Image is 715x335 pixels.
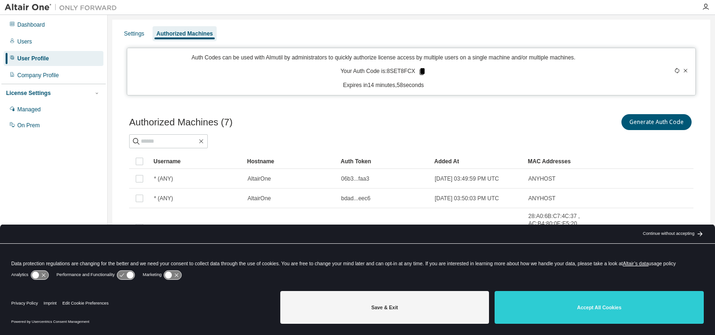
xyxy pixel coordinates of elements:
[124,30,144,37] div: Settings
[133,81,634,89] p: Expires in 14 minutes, 58 seconds
[154,195,173,202] span: * (ANY)
[248,195,271,202] span: AltairOne
[133,54,634,62] p: Auth Codes can be used with Almutil by administrators to quickly authorize license access by mult...
[434,154,520,169] div: Added At
[341,175,369,182] span: 06b3...faa3
[341,154,427,169] div: Auth Token
[17,106,41,113] div: Managed
[528,175,555,182] span: ANYHOST
[6,89,51,97] div: License Settings
[528,195,555,202] span: ANYHOST
[528,212,590,242] span: 28:A0:6B:C7:4C:37 , AC:B4:80:0E:E5:20 , AC:B4:80:0E:E5:21 , 28:A0:6B:C7:4C:3B
[5,3,122,12] img: Altair One
[341,195,371,202] span: bdad...eec6
[621,114,692,130] button: Generate Auth Code
[435,195,499,202] span: [DATE] 03:50:03 PM UTC
[528,154,591,169] div: MAC Addresses
[247,154,333,169] div: Hostname
[341,67,427,76] p: Your Auth Code is: 8SET8FCX
[17,38,32,45] div: Users
[156,30,213,37] div: Authorized Machines
[17,122,40,129] div: On Prem
[154,175,173,182] span: * (ANY)
[435,175,499,182] span: [DATE] 03:49:59 PM UTC
[248,175,271,182] span: AltairOne
[153,154,240,169] div: Username
[129,117,233,128] span: Authorized Machines (7)
[17,21,45,29] div: Dashboard
[17,72,59,79] div: Company Profile
[17,55,49,62] div: User Profile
